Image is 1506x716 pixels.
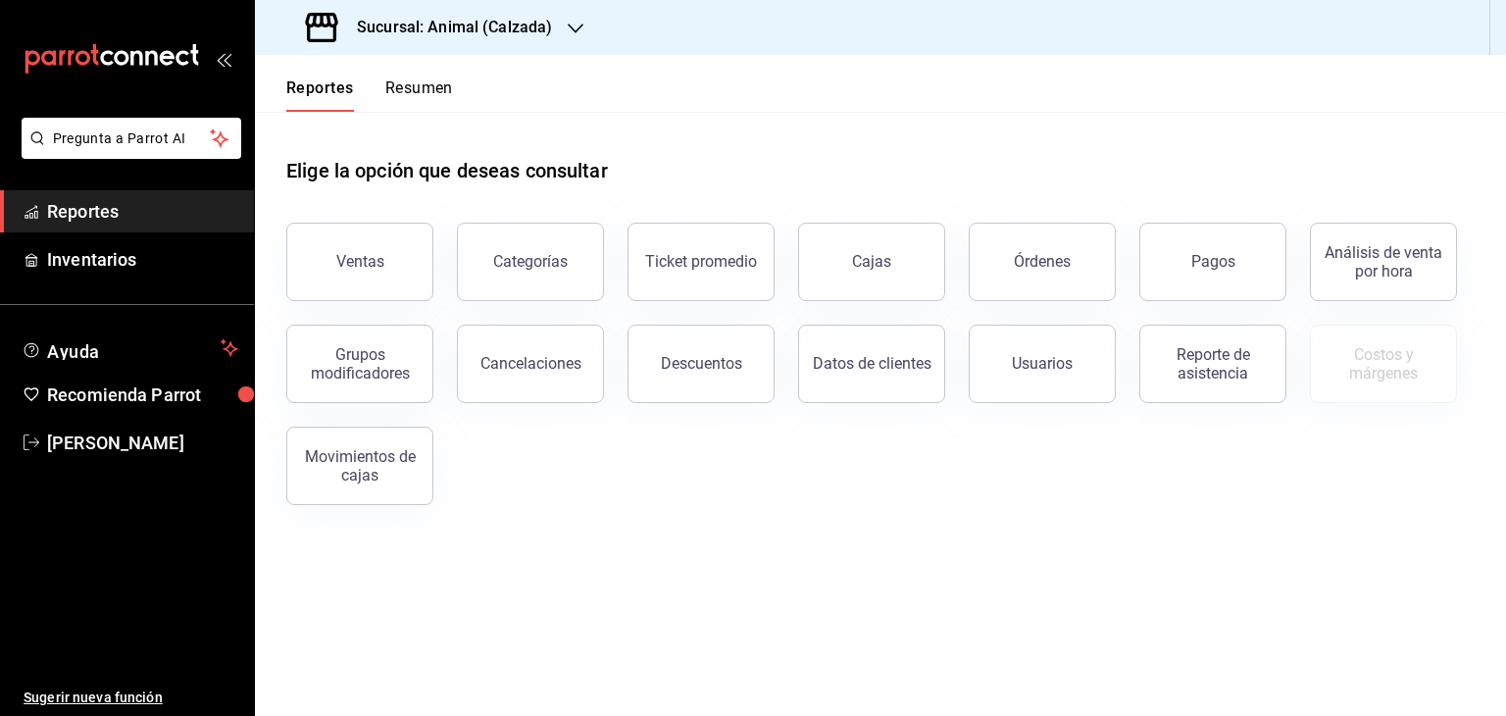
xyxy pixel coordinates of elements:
[457,223,604,301] button: Categorías
[286,223,433,301] button: Ventas
[286,78,354,112] button: Reportes
[645,252,757,271] div: Ticket promedio
[798,325,945,403] button: Datos de clientes
[661,354,742,373] div: Descuentos
[47,430,238,456] span: [PERSON_NAME]
[336,252,384,271] div: Ventas
[969,325,1116,403] button: Usuarios
[1310,223,1457,301] button: Análisis de venta por hora
[47,382,238,408] span: Recomienda Parrot
[286,156,608,185] h1: Elige la opción que deseas consultar
[385,78,453,112] button: Resumen
[627,325,775,403] button: Descuentos
[24,688,238,708] span: Sugerir nueva función
[1012,354,1073,373] div: Usuarios
[1323,243,1444,281] div: Análisis de venta por hora
[798,223,945,301] button: Cajas
[1191,252,1235,271] div: Pagos
[14,142,241,163] a: Pregunta a Parrot AI
[1152,345,1274,383] div: Reporte de asistencia
[1139,325,1286,403] button: Reporte de asistencia
[1139,223,1286,301] button: Pagos
[341,16,552,39] h3: Sucursal: Animal (Calzada)
[969,223,1116,301] button: Órdenes
[53,128,211,149] span: Pregunta a Parrot AI
[286,78,453,112] div: navigation tabs
[47,198,238,225] span: Reportes
[457,325,604,403] button: Cancelaciones
[286,325,433,403] button: Grupos modificadores
[493,252,568,271] div: Categorías
[47,336,213,360] span: Ayuda
[299,447,421,485] div: Movimientos de cajas
[47,246,238,273] span: Inventarios
[480,354,581,373] div: Cancelaciones
[22,118,241,159] button: Pregunta a Parrot AI
[216,51,231,67] button: open_drawer_menu
[1310,325,1457,403] button: Contrata inventarios para ver este reporte
[1014,252,1071,271] div: Órdenes
[627,223,775,301] button: Ticket promedio
[286,427,433,505] button: Movimientos de cajas
[852,252,891,271] div: Cajas
[299,345,421,383] div: Grupos modificadores
[1323,345,1444,383] div: Costos y márgenes
[813,354,931,373] div: Datos de clientes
